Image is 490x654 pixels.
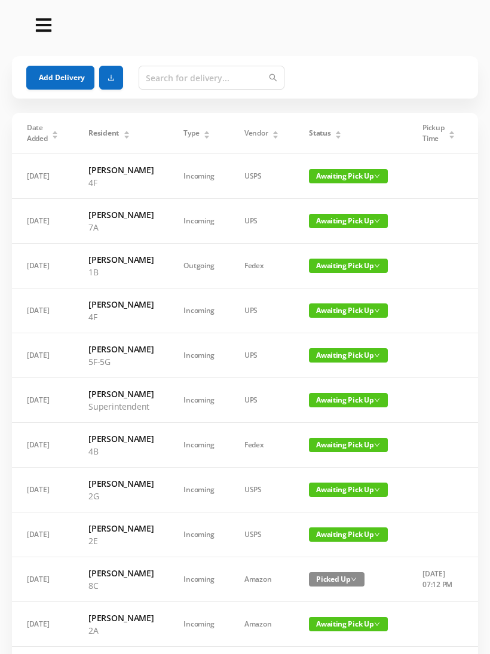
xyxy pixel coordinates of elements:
[229,333,294,378] td: UPS
[26,66,94,90] button: Add Delivery
[139,66,284,90] input: Search for delivery...
[169,602,229,647] td: Incoming
[272,134,279,137] i: icon: caret-down
[88,445,154,458] p: 4B
[169,468,229,512] td: Incoming
[12,154,73,199] td: [DATE]
[229,244,294,288] td: Fedex
[374,532,380,538] i: icon: down
[99,66,123,90] button: icon: download
[309,348,388,363] span: Awaiting Pick Up
[229,378,294,423] td: UPS
[269,73,277,82] i: icon: search
[169,288,229,333] td: Incoming
[229,154,294,199] td: USPS
[374,621,380,627] i: icon: down
[12,512,73,557] td: [DATE]
[169,512,229,557] td: Incoming
[169,333,229,378] td: Incoming
[272,129,279,136] div: Sort
[351,576,357,582] i: icon: down
[88,388,154,400] h6: [PERSON_NAME]
[204,129,210,133] i: icon: caret-up
[448,129,455,136] div: Sort
[229,602,294,647] td: Amazon
[229,512,294,557] td: USPS
[123,129,130,133] i: icon: caret-up
[12,333,73,378] td: [DATE]
[88,266,154,278] p: 1B
[449,129,455,133] i: icon: caret-up
[309,393,388,407] span: Awaiting Pick Up
[88,164,154,176] h6: [PERSON_NAME]
[88,477,154,490] h6: [PERSON_NAME]
[88,253,154,266] h6: [PERSON_NAME]
[52,129,59,133] i: icon: caret-up
[169,244,229,288] td: Outgoing
[88,400,154,413] p: Superintendent
[88,567,154,579] h6: [PERSON_NAME]
[309,128,330,139] span: Status
[12,288,73,333] td: [DATE]
[169,423,229,468] td: Incoming
[183,128,199,139] span: Type
[88,355,154,368] p: 5F-5G
[272,129,279,133] i: icon: caret-up
[12,557,73,602] td: [DATE]
[88,535,154,547] p: 2E
[229,288,294,333] td: UPS
[123,129,130,136] div: Sort
[88,311,154,323] p: 4F
[335,129,342,133] i: icon: caret-up
[12,468,73,512] td: [DATE]
[88,128,119,139] span: Resident
[335,129,342,136] div: Sort
[229,468,294,512] td: USPS
[12,423,73,468] td: [DATE]
[374,173,380,179] i: icon: down
[88,221,154,234] p: 7A
[229,199,294,244] td: UPS
[88,343,154,355] h6: [PERSON_NAME]
[244,128,268,139] span: Vendor
[309,438,388,452] span: Awaiting Pick Up
[88,432,154,445] h6: [PERSON_NAME]
[374,263,380,269] i: icon: down
[374,397,380,403] i: icon: down
[229,557,294,602] td: Amazon
[169,378,229,423] td: Incoming
[88,579,154,592] p: 8C
[309,169,388,183] span: Awaiting Pick Up
[51,129,59,136] div: Sort
[52,134,59,137] i: icon: caret-down
[309,303,388,318] span: Awaiting Pick Up
[309,259,388,273] span: Awaiting Pick Up
[27,122,48,144] span: Date Added
[88,612,154,624] h6: [PERSON_NAME]
[374,487,380,493] i: icon: down
[88,624,154,637] p: 2A
[374,352,380,358] i: icon: down
[309,572,365,587] span: Picked Up
[309,527,388,542] span: Awaiting Pick Up
[335,134,342,137] i: icon: caret-down
[309,617,388,631] span: Awaiting Pick Up
[12,378,73,423] td: [DATE]
[408,557,470,602] td: [DATE] 07:12 PM
[169,557,229,602] td: Incoming
[88,208,154,221] h6: [PERSON_NAME]
[449,134,455,137] i: icon: caret-down
[12,602,73,647] td: [DATE]
[88,298,154,311] h6: [PERSON_NAME]
[374,218,380,224] i: icon: down
[374,442,380,448] i: icon: down
[169,154,229,199] td: Incoming
[88,490,154,502] p: 2G
[374,308,380,314] i: icon: down
[169,199,229,244] td: Incoming
[309,483,388,497] span: Awaiting Pick Up
[204,134,210,137] i: icon: caret-down
[88,522,154,535] h6: [PERSON_NAME]
[12,244,73,288] td: [DATE]
[309,214,388,228] span: Awaiting Pick Up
